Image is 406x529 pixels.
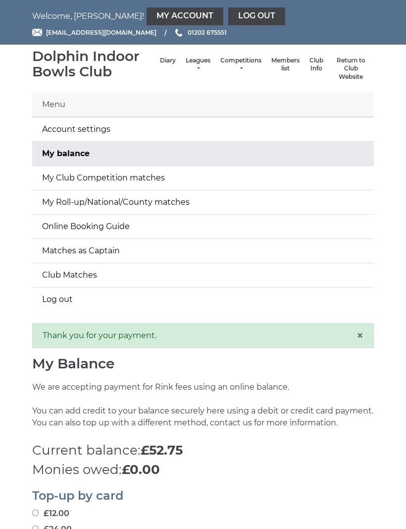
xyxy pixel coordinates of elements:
[174,28,227,37] a: Phone us 01202 675551
[333,57,369,81] a: Return to Club Website
[309,57,323,73] a: Club Info
[46,29,156,36] span: [EMAIL_ADDRESS][DOMAIN_NAME]
[175,29,182,37] img: Phone us
[356,328,363,343] span: ×
[32,239,374,263] a: Matches as Captain
[32,190,374,214] a: My Roll-up/National/County matches
[160,57,176,65] a: Diary
[32,381,374,441] p: We are accepting payment for Rink fees using an online balance. You can add credit to your balanc...
[147,7,223,25] a: My Account
[32,118,374,141] a: Account settings
[356,330,363,342] button: Close
[122,462,160,477] strong: £0.00
[32,508,69,520] label: £12.00
[32,49,155,79] div: Dolphin Indoor Bowls Club
[186,57,210,73] a: Leagues
[32,166,374,190] a: My Club Competition matches
[188,29,227,36] span: 01202 675551
[32,356,374,371] h1: My Balance
[32,510,39,516] input: £12.00
[32,441,374,460] p: Current balance:
[32,215,374,238] a: Online Booking Guide
[32,263,374,287] a: Club Matches
[271,57,300,73] a: Members list
[32,489,374,502] h2: Top-up by card
[228,7,285,25] a: Log out
[32,93,374,117] div: Menu
[32,323,374,348] div: Thank you for your payment.
[32,142,374,166] a: My balance
[32,28,156,37] a: Email [EMAIL_ADDRESS][DOMAIN_NAME]
[32,7,374,25] nav: Welcome, [PERSON_NAME]!
[141,442,183,458] strong: £52.75
[32,288,374,311] a: Log out
[32,29,42,36] img: Email
[32,460,374,479] p: Monies owed:
[220,57,261,73] a: Competitions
